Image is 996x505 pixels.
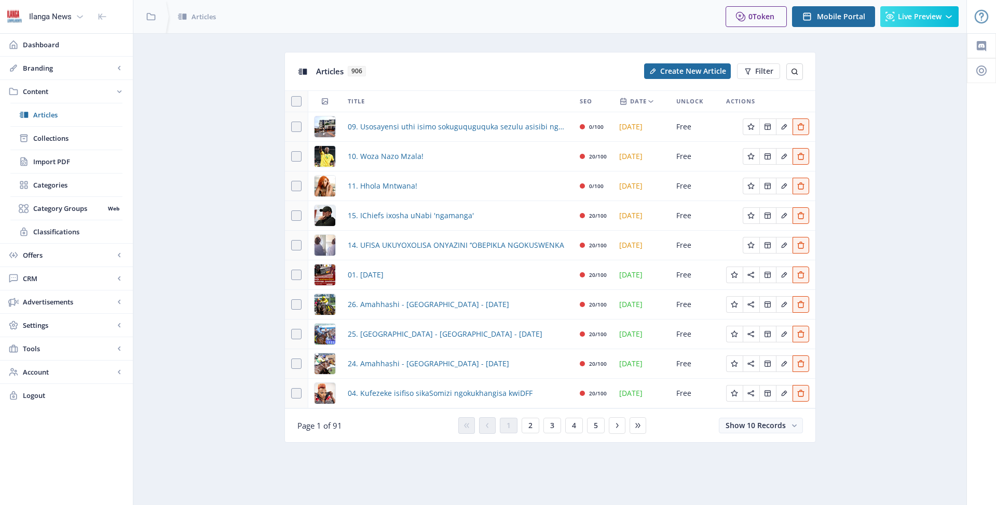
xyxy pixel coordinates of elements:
[670,320,720,349] td: Free
[753,11,774,21] span: Token
[638,63,731,79] a: New page
[589,357,607,370] div: 20/100
[670,231,720,260] td: Free
[550,421,554,430] span: 3
[743,299,759,309] a: Edit page
[759,269,776,279] a: Edit page
[743,151,759,161] a: Edit page
[23,320,114,330] span: Settings
[33,227,122,237] span: Classifications
[315,116,335,137] img: 376ad9ae-5808-4f3f-a9ae-222d4fc8fa20.png
[348,328,542,340] span: 25. [GEOGRAPHIC_DATA] - [GEOGRAPHIC_DATA] - [DATE]
[104,203,122,214] nb-badge: Web
[507,421,511,430] span: 1
[29,5,72,28] div: Ilanga News
[793,388,809,397] a: Edit page
[33,156,122,167] span: Import PDF
[315,324,335,344] img: cde7e05b-2858-4715-95c3-f51d9d34a1fd.png
[817,12,865,21] span: Mobile Portal
[776,328,793,338] a: Edit page
[630,95,647,108] span: Date
[776,210,793,220] a: Edit page
[528,421,533,430] span: 2
[759,240,776,249] a: Edit page
[743,388,759,397] a: Edit page
[348,387,533,400] a: 04. Kufezeke isifiso sikaSomizi ngokukhangisa kwiDFF
[793,240,809,249] a: Edit page
[192,11,216,22] span: Articles
[33,110,122,120] span: Articles
[726,6,787,27] button: 0Token
[500,418,517,433] button: 1
[743,358,759,368] a: Edit page
[726,358,743,368] a: Edit page
[297,420,342,431] span: Page 1 of 91
[33,203,104,214] span: Category Groups
[315,205,335,226] img: a8ea0b9a-d1d5-446e-99a0-d5464cc0f24a.png
[348,357,509,370] a: 24. Amahhashi - [GEOGRAPHIC_DATA] - [DATE]
[23,86,114,97] span: Content
[759,151,776,161] a: Edit page
[589,269,607,281] div: 20/100
[613,171,670,201] td: [DATE]
[743,269,759,279] a: Edit page
[10,127,122,150] a: Collections
[670,171,720,201] td: Free
[315,294,335,315] img: 0d340cb5-85d5-43b6-9826-4357047b7a76.png
[776,121,793,131] a: Edit page
[348,269,384,281] span: 01. [DATE]
[587,418,605,433] button: 5
[33,180,122,190] span: Categories
[580,95,592,108] span: SEO
[743,121,759,131] a: Edit page
[23,367,114,377] span: Account
[743,240,759,249] a: Edit page
[898,12,942,21] span: Live Preview
[613,142,670,171] td: [DATE]
[10,220,122,243] a: Classifications
[348,121,567,133] a: 09. Usosayensi uthi isimo sokuguquguquka sezulu asisibi ngendlela okucatshangwa ngayo
[660,67,726,75] span: Create New Article
[613,320,670,349] td: [DATE]
[793,328,809,338] a: Edit page
[594,421,598,430] span: 5
[315,176,335,196] img: ab28f78e-fc83-468a-bb3c-96fbb2609f95.png
[759,121,776,131] a: Edit page
[726,95,755,108] span: Actions
[759,180,776,190] a: Edit page
[670,290,720,320] td: Free
[776,151,793,161] a: Edit page
[348,95,365,108] span: Title
[589,328,607,340] div: 20/100
[589,121,604,133] div: 0/100
[23,39,125,50] span: Dashboard
[6,8,23,25] img: 6e32966d-d278-493e-af78-9af65f0c2223.png
[348,298,509,311] a: 26. Amahhashi - [GEOGRAPHIC_DATA] - [DATE]
[719,418,803,433] button: Show 10 Records
[759,210,776,220] a: Edit page
[880,6,959,27] button: Live Preview
[670,379,720,408] td: Free
[348,150,424,163] span: 10. Woza Nazo Mzala!
[793,180,809,190] a: Edit page
[23,390,125,401] span: Logout
[23,297,114,307] span: Advertisements
[23,273,114,284] span: CRM
[776,299,793,309] a: Edit page
[315,235,335,256] img: c1fd8326-4c2f-46d5-ae20-bad383771269.png
[776,240,793,249] a: Edit page
[348,180,417,192] a: 11. Hhola Mntwana!
[613,112,670,142] td: [DATE]
[10,174,122,196] a: Categories
[543,418,561,433] button: 3
[10,197,122,220] a: Category GroupsWeb
[737,63,780,79] button: Filter
[565,418,583,433] button: 4
[315,383,335,404] img: 5fd80bfc-94e4-475b-a036-f561bde9119a.png
[315,264,335,285] img: 3ea536b0-a542-4a06-a817-e6023910bbb0.png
